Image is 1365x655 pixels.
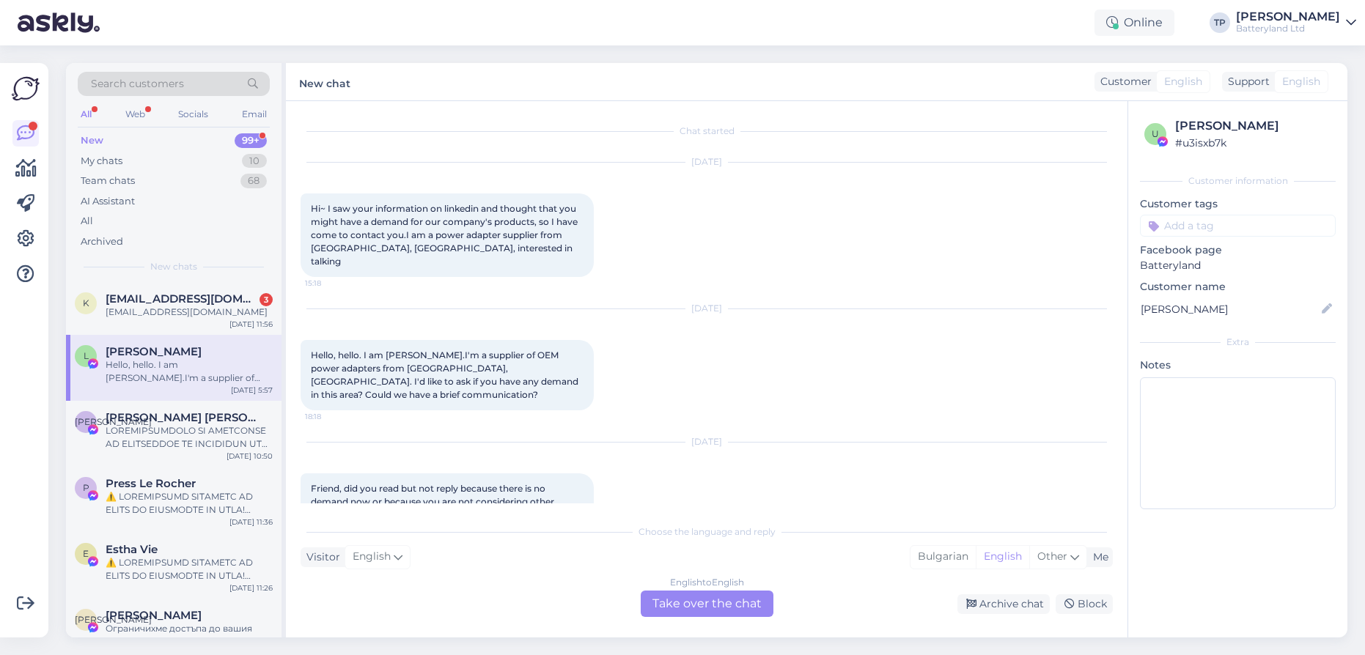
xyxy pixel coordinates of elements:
div: Socials [175,105,211,124]
div: Visitor [301,549,340,565]
div: [DATE] [301,302,1113,315]
input: Add a tag [1140,215,1336,237]
div: New [81,133,103,148]
span: P [83,482,89,493]
span: 15:18 [305,278,360,289]
div: Bulgarian [910,546,976,568]
span: L [84,350,89,361]
span: [PERSON_NAME] [75,614,152,625]
p: Customer tags [1140,196,1336,212]
span: English [1164,74,1202,89]
div: Online [1094,10,1174,36]
img: Askly Logo [12,75,40,103]
div: Customer information [1140,174,1336,188]
span: Search customers [91,76,184,92]
div: Archived [81,234,123,249]
p: Facebook page [1140,243,1336,258]
div: 99+ [235,133,267,148]
div: TP [1210,12,1230,33]
div: Hello, hello. I am [PERSON_NAME].I'm a supplier of OEM power adapters from [GEOGRAPHIC_DATA], [GE... [106,358,273,385]
span: Hello, hello. I am [PERSON_NAME].I'm a supplier of OEM power adapters from [GEOGRAPHIC_DATA], [GE... [311,349,581,400]
div: English [976,546,1029,568]
label: New chat [299,72,350,92]
div: # u3isxb7k [1175,135,1331,151]
div: Support [1222,74,1270,89]
div: Customer [1094,74,1152,89]
div: English to English [670,576,744,589]
span: [PERSON_NAME] [75,416,152,427]
span: Friend, did you read but not reply because there is no demand now or because you are not consider... [311,483,556,520]
div: Web [122,105,148,124]
span: u [1152,128,1159,139]
span: Антония Балабанова [106,609,202,622]
div: All [81,214,93,229]
div: Chat started [301,125,1113,138]
div: Team chats [81,174,135,188]
p: Customer name [1140,279,1336,295]
span: Laura Zhang [106,345,202,358]
div: [DATE] [301,155,1113,169]
span: Л. Ирина [106,411,258,424]
div: [PERSON_NAME] [1175,117,1331,135]
span: Hi~ I saw your information on linkedin and thought that you might have a demand for our company's... [311,203,580,267]
div: Extra [1140,336,1336,349]
span: Other [1037,549,1067,563]
div: AI Assistant [81,194,135,209]
div: Email [239,105,270,124]
span: English [353,549,391,565]
div: [PERSON_NAME] [1236,11,1340,23]
div: My chats [81,154,122,169]
div: Block [1056,594,1113,614]
div: ⚠️ LOREMIPSUMD SITAMETC AD ELITS DO EIUSMODTE IN UTLA! Etdolor magnaaliq enimadminim veniamq nost... [106,556,273,582]
div: LOREMIPSUMDOLO SI AMETCONSE AD ELITSEDDOE TE INCIDIDUN UT LABOREET Dolorem Aliquaenima, mi veniam... [106,424,273,451]
div: 68 [240,174,267,188]
a: [PERSON_NAME]Batteryland Ltd [1236,11,1356,34]
p: Notes [1140,358,1336,373]
input: Add name [1141,301,1319,317]
div: [DATE] 11:36 [229,517,273,528]
div: Ограничихме достъпа до вашия Facebook акаунт! - Непотвърждаването може да доведе до постоянно бло... [106,622,273,648]
span: Press Le Rocher [106,477,196,490]
div: [DATE] 11:26 [229,582,273,593]
div: Me [1087,549,1108,565]
div: Archive chat [957,594,1050,614]
div: [DATE] 10:50 [227,451,273,462]
span: New chats [150,260,197,273]
div: [DATE] 11:56 [229,319,273,330]
div: [DATE] [301,435,1113,448]
div: All [78,105,95,124]
span: E [83,548,89,559]
div: Batteryland Ltd [1236,23,1340,34]
span: English [1282,74,1320,89]
div: Take over the chat [641,591,773,617]
div: Choose the language and reply [301,525,1113,539]
span: 18:18 [305,411,360,422]
span: Estha Vie [106,543,158,556]
div: 3 [260,293,273,306]
div: 10 [242,154,267,169]
div: [DATE] 5:57 [231,385,273,396]
span: kostas.grigoriou1996@gmail.com [106,292,258,306]
div: [EMAIL_ADDRESS][DOMAIN_NAME] [106,306,273,319]
p: Batteryland [1140,258,1336,273]
span: k [83,297,89,308]
div: ⚠️ LOREMIPSUMD SITAMETC AD ELITS DO EIUSMODTE IN UTLA! Etdolor magnaaliq enimadminim veniamq nost... [106,490,273,517]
